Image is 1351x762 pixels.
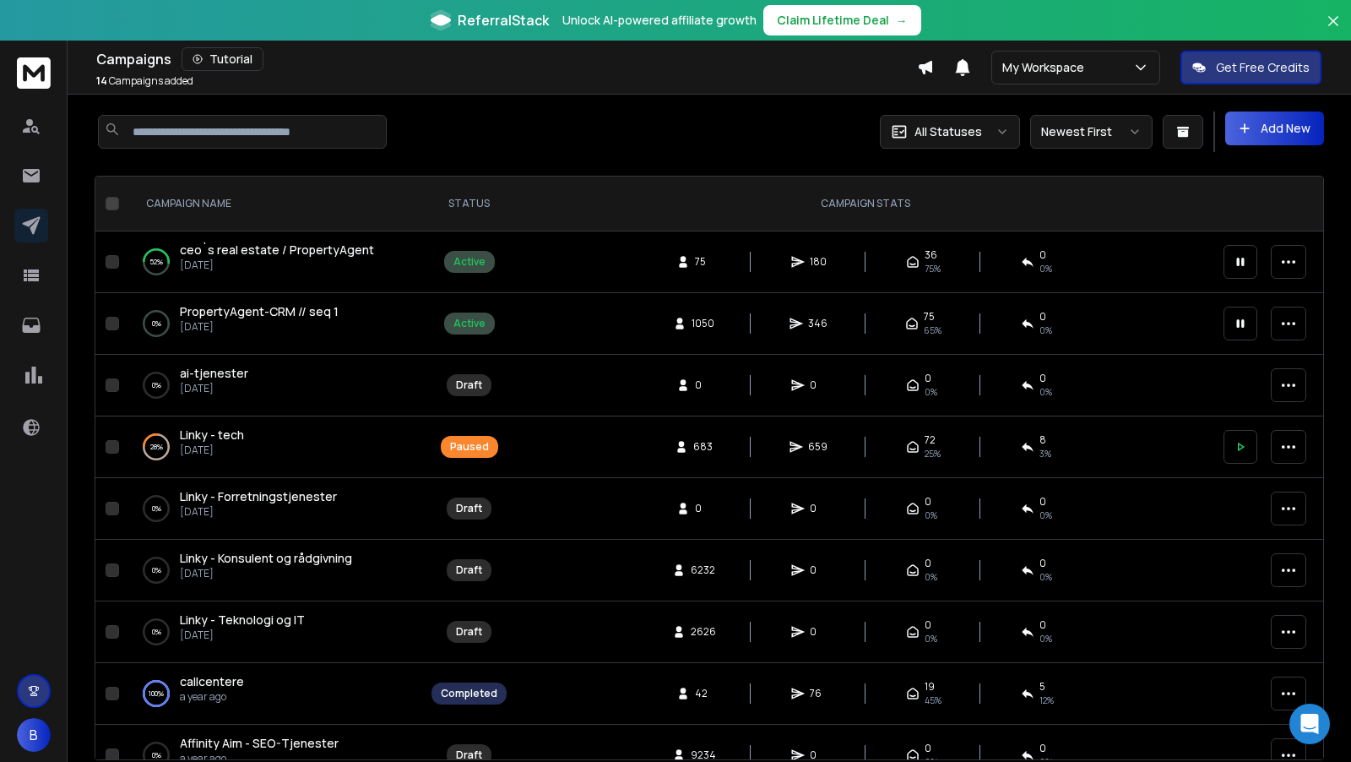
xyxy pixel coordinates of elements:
a: Linky - tech [180,427,244,444]
div: Completed [441,687,497,700]
td: 0%Linky - Forretningstjenester[DATE] [126,478,421,540]
button: B [17,718,51,752]
span: Affinity Aim - SEO-Tjenester [180,735,339,751]
td: 0%ai-tjenester[DATE] [126,355,421,416]
a: Linky - Forretningstjenester [180,488,337,505]
span: 0 [810,748,827,762]
span: 9234 [691,748,716,762]
p: [DATE] [180,629,305,642]
p: [DATE] [180,444,244,457]
span: 0 [1039,372,1046,385]
span: Linky - Forretningstjenester [180,488,337,504]
p: 52 % [149,253,163,270]
span: 25 % [925,447,941,460]
p: [DATE] [180,567,352,580]
span: 0 [1039,495,1046,509]
span: 0 % [1039,324,1052,337]
a: Affinity Aim - SEO-Tjenester [180,735,339,752]
div: Draft [456,502,482,515]
td: 0%Linky - Konsulent og rådgivning[DATE] [126,540,421,601]
span: 0 [925,372,931,385]
p: Campaigns added [96,74,193,88]
button: Claim Lifetime Deal→ [763,5,921,35]
span: 0% [925,570,937,584]
span: Linky - tech [180,427,244,443]
span: Linky - Konsulent og rådgivning [180,550,352,566]
span: 19 [925,680,935,694]
span: 2626 [691,625,716,639]
td: 100%callcenterea year ago [126,663,421,725]
span: 0% [1039,385,1052,399]
span: 75 [695,255,712,269]
p: All Statuses [914,123,982,140]
p: 0 % [152,377,161,394]
span: 42 [695,687,712,700]
td: 0%PropertyAgent-CRM // seq 1[DATE] [126,293,421,355]
a: Linky - Teknologi og IT [180,612,305,629]
span: 45 % [925,694,941,707]
span: 76 [810,687,827,700]
span: 180 [810,255,827,269]
span: 65 % [924,324,941,337]
a: ceo`s real estate / PropertyAgent [180,242,374,259]
th: CAMPAIGN NAME [126,177,421,231]
p: 0 % [152,623,161,640]
span: callcentere [180,673,244,689]
span: PropertyAgent-CRM // seq 1 [180,303,339,319]
span: 0 [925,742,931,755]
p: [DATE] [180,320,339,334]
span: 683 [693,440,713,454]
button: Get Free Credits [1180,51,1321,84]
span: 75 % [925,262,941,275]
span: 0 [925,618,931,632]
span: 0 [810,563,827,577]
span: 0 [695,502,712,515]
td: 0%Linky - Teknologi og IT[DATE] [126,601,421,663]
div: Active [453,317,486,330]
span: 0% [925,509,937,522]
button: Add New [1225,112,1324,145]
p: My Workspace [1002,59,1091,76]
div: Campaigns [96,47,917,71]
span: 0 [810,502,827,515]
span: 8 [1039,433,1046,447]
span: ReferralStack [458,10,549,30]
span: 0% [1039,632,1052,645]
button: Tutorial [182,47,263,71]
p: Unlock AI-powered affiliate growth [562,12,757,29]
p: 0 % [152,562,161,579]
span: 1050 [692,317,714,330]
div: Paused [450,440,489,454]
div: Open Intercom Messenger [1289,704,1330,744]
p: 0 % [152,315,161,332]
div: Draft [456,748,482,762]
p: 28 % [150,438,163,455]
span: 3 % [1039,447,1051,460]
span: 0 [695,378,712,392]
span: 0 [810,378,827,392]
p: [DATE] [180,259,374,272]
span: 0 [1039,742,1046,755]
p: [DATE] [180,505,337,519]
div: Draft [456,625,482,639]
span: 0 [925,495,931,509]
span: 0% [925,385,937,399]
span: 0 [1039,618,1046,632]
span: 0 [925,557,931,570]
span: 12 % [1039,694,1054,707]
th: CAMPAIGN STATS [517,177,1213,231]
span: 36 [925,248,937,262]
p: [DATE] [180,382,248,395]
span: 0% [925,632,937,645]
a: callcentere [180,673,244,690]
span: 0 [1039,557,1046,570]
span: 0% [1039,509,1052,522]
span: 6232 [691,563,715,577]
span: 0 % [1039,262,1052,275]
td: 28%Linky - tech[DATE] [126,416,421,478]
a: Linky - Konsulent og rådgivning [180,550,352,567]
span: 346 [808,317,827,330]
